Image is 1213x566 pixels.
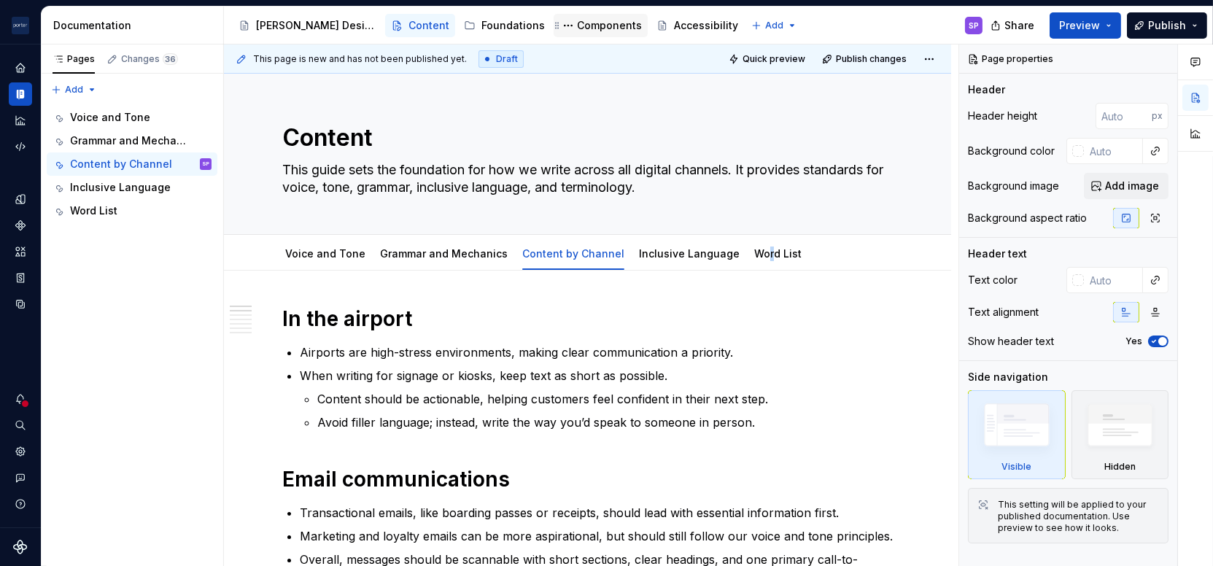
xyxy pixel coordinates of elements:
[633,238,745,268] div: Inclusive Language
[577,18,642,33] div: Components
[968,247,1027,261] div: Header text
[9,292,32,316] a: Data sources
[256,18,376,33] div: [PERSON_NAME] Design
[47,199,217,222] a: Word List
[47,152,217,176] a: Content by ChannelSP
[1071,390,1169,479] div: Hidden
[121,53,178,65] div: Changes
[9,109,32,132] a: Analytics
[1050,12,1121,39] button: Preview
[47,106,217,129] a: Voice and Tone
[9,187,32,211] a: Design tokens
[458,14,551,37] a: Foundations
[1084,267,1143,293] input: Auto
[9,214,32,237] div: Components
[968,273,1018,287] div: Text color
[70,157,172,171] div: Content by Channel
[496,53,518,65] span: Draft
[1004,18,1034,33] span: Share
[279,120,890,155] textarea: Content
[1105,179,1159,193] span: Add image
[47,176,217,199] a: Inclusive Language
[374,238,514,268] div: Grammar and Mechanics
[233,11,744,40] div: Page tree
[9,240,32,263] div: Assets
[998,499,1159,534] div: This setting will be applied to your published documentation. Use preview to see how it looks.
[279,238,371,268] div: Voice and Tone
[9,440,32,463] a: Settings
[1152,110,1163,122] p: px
[282,467,510,492] strong: Email communications
[743,53,805,65] span: Quick preview
[9,466,32,489] button: Contact support
[516,238,630,268] div: Content by Channel
[300,344,893,361] p: Airports are high-stress environments, making clear communication a priority.
[968,211,1087,225] div: Background aspect ratio
[70,180,171,195] div: Inclusive Language
[282,306,893,332] h1: In the airport
[70,110,150,125] div: Voice and Tone
[968,305,1039,319] div: Text alignment
[47,106,217,222] div: Page tree
[1001,461,1031,473] div: Visible
[65,84,83,96] span: Add
[13,540,28,554] svg: Supernova Logo
[300,367,893,384] p: When writing for signage or kiosks, keep text as short as possible.
[9,82,32,106] a: Documentation
[968,179,1059,193] div: Background image
[279,158,890,199] textarea: This guide sets the foundation for how we write across all digital channels. It provides standard...
[481,18,545,33] div: Foundations
[385,14,455,37] a: Content
[47,80,101,100] button: Add
[300,504,893,522] p: Transactional emails, like boarding passes or receipts, should lead with essential information fi...
[47,129,217,152] a: Grammar and Mechanics
[968,370,1048,384] div: Side navigation
[747,15,802,36] button: Add
[9,387,32,411] button: Notifications
[70,203,117,218] div: Word List
[202,157,209,171] div: SP
[70,133,190,148] div: Grammar and Mechanics
[968,390,1066,479] div: Visible
[639,247,740,260] a: Inclusive Language
[53,18,217,33] div: Documentation
[674,18,738,33] div: Accessibility
[163,53,178,65] span: 36
[765,20,783,31] span: Add
[968,109,1037,123] div: Header height
[748,238,807,268] div: Word List
[9,56,32,80] a: Home
[9,266,32,290] a: Storybook stories
[983,12,1044,39] button: Share
[9,414,32,437] div: Search ⌘K
[968,334,1054,349] div: Show header text
[1125,336,1142,347] label: Yes
[380,247,508,260] a: Grammar and Mechanics
[818,49,913,69] button: Publish changes
[651,14,744,37] a: Accessibility
[317,390,893,408] p: Content should be actionable, helping customers feel confident in their next step.
[969,20,979,31] div: SP
[9,135,32,158] div: Code automation
[1096,103,1152,129] input: Auto
[285,247,365,260] a: Voice and Tone
[1084,138,1143,164] input: Auto
[300,527,893,545] p: Marketing and loyalty emails can be more aspirational, but should still follow our voice and tone...
[317,414,893,431] p: Avoid filler language; instead, write the way you’d speak to someone in person.
[12,17,29,34] img: f0306bc8-3074-41fb-b11c-7d2e8671d5eb.png
[968,82,1005,97] div: Header
[836,53,907,65] span: Publish changes
[754,247,802,260] a: Word List
[1127,12,1207,39] button: Publish
[233,14,382,37] a: [PERSON_NAME] Design
[554,14,648,37] a: Components
[1084,173,1169,199] button: Add image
